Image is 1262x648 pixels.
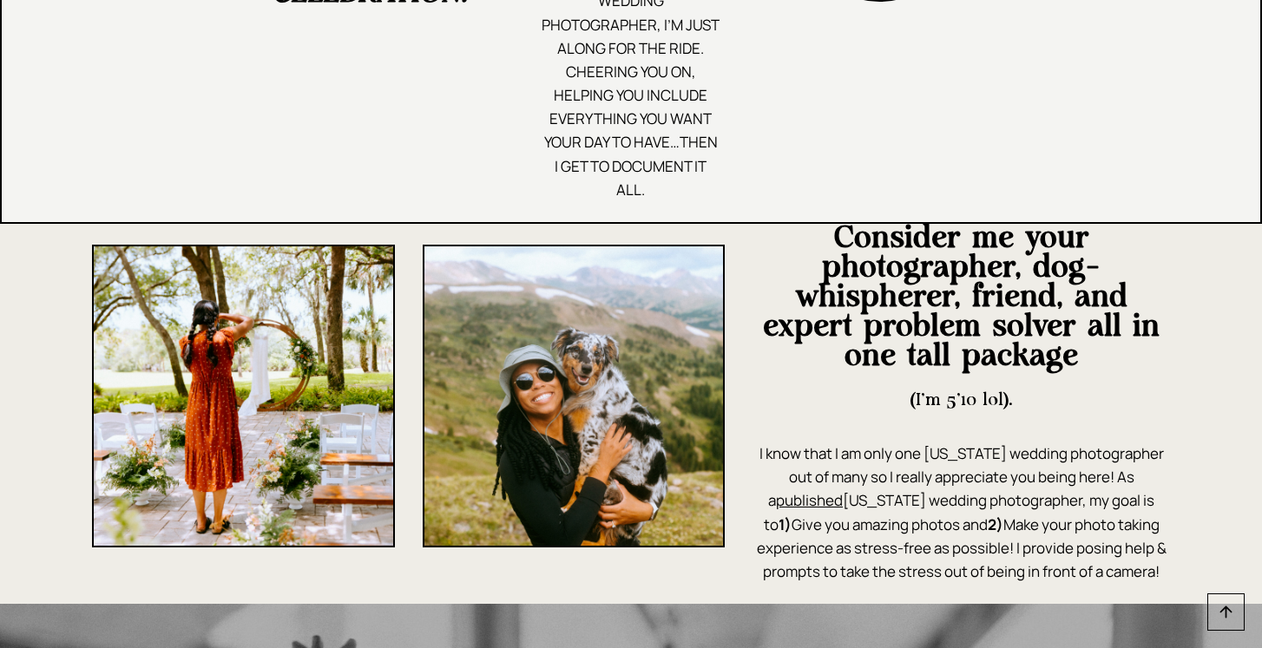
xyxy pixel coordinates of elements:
[753,386,1170,414] p: (I’m 5’10 lol).
[753,442,1170,583] p: I know that I am only one [US_STATE] wedding photographer out of many so I really appreciate you ...
[988,514,1003,534] strong: 2)
[779,514,792,534] strong: 1)
[776,490,843,510] a: published
[1207,593,1245,631] a: Scroll to top
[763,224,1160,371] strong: Consider me your photographer, dog-whispherer, friend, and expert problem solver all in one tall ...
